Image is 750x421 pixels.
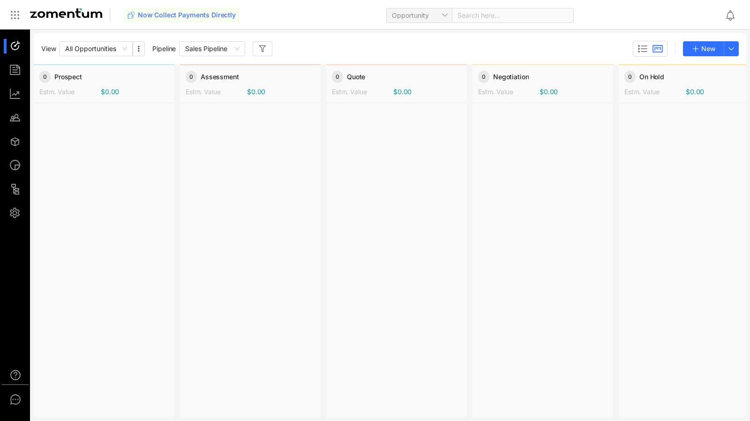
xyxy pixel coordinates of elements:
[347,72,365,82] span: Quote
[478,71,489,83] span: 0
[247,87,265,97] span: $0.00
[493,72,529,82] span: Negotiation
[41,44,56,53] span: View
[478,88,513,96] span: Estm. Value
[186,88,220,96] span: Estm. Value
[392,8,447,23] span: Opportunity
[332,71,343,83] span: 0
[54,72,82,82] span: Prospect
[138,10,236,20] span: Now Collect Payments Directly
[101,87,119,97] span: $0.00
[39,88,74,96] span: Estm. Value
[186,71,197,83] span: 0
[152,44,176,53] span: Pipeline
[30,8,102,18] img: Zomentum Logo
[39,71,51,83] span: 0
[393,87,412,97] span: $0.00
[124,8,240,23] button: Now Collect Payments Directly
[540,87,558,97] span: $0.00
[65,42,127,56] span: All Opportunities
[185,42,240,56] span: Sales Pipeline
[201,72,239,82] span: Assessment
[332,88,367,96] span: Estm. Value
